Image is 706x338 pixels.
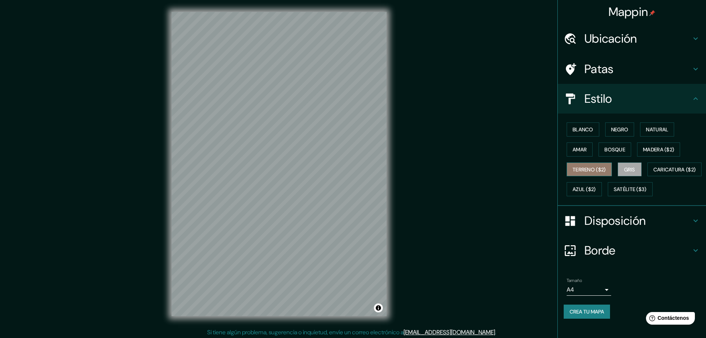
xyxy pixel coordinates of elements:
font: Disposición [584,213,646,229]
button: Terreno ($2) [567,163,612,177]
font: Blanco [573,126,593,133]
font: Estilo [584,91,612,106]
font: . [497,328,499,336]
img: pin-icon.png [649,10,655,16]
div: Disposición [558,206,706,236]
button: Gris [618,163,642,177]
button: Azul ($2) [567,182,602,196]
font: A4 [567,286,574,293]
font: Mappin [609,4,648,20]
font: Patas [584,61,614,77]
button: Bosque [599,142,631,157]
font: Madera ($2) [643,146,674,153]
button: Negro [605,122,634,137]
button: Madera ($2) [637,142,680,157]
button: Crea tu mapa [564,305,610,319]
font: Natural [646,126,668,133]
canvas: Mapa [172,12,387,316]
button: Caricatura ($2) [647,163,702,177]
button: Blanco [567,122,599,137]
div: A4 [567,284,611,296]
button: Activar o desactivar atribución [374,303,383,312]
font: Negro [611,126,629,133]
font: Terreno ($2) [573,166,606,173]
a: [EMAIL_ADDRESS][DOMAIN_NAME] [404,328,495,336]
font: . [496,328,497,336]
font: Gris [624,166,635,173]
font: Caricatura ($2) [653,166,696,173]
font: Borde [584,243,616,258]
button: Satélite ($3) [608,182,653,196]
font: Satélite ($3) [614,186,647,193]
div: Estilo [558,84,706,114]
font: Crea tu mapa [570,308,604,315]
button: Amar [567,142,593,157]
font: Tamaño [567,278,582,283]
font: Ubicación [584,31,637,46]
font: Amar [573,146,587,153]
div: Patas [558,54,706,84]
font: Azul ($2) [573,186,596,193]
font: Si tiene algún problema, sugerencia o inquietud, envíe un correo electrónico a [207,328,404,336]
button: Natural [640,122,674,137]
div: Ubicación [558,24,706,53]
iframe: Lanzador de widgets de ayuda [640,309,698,330]
div: Borde [558,236,706,265]
font: Bosque [604,146,625,153]
font: . [495,328,496,336]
